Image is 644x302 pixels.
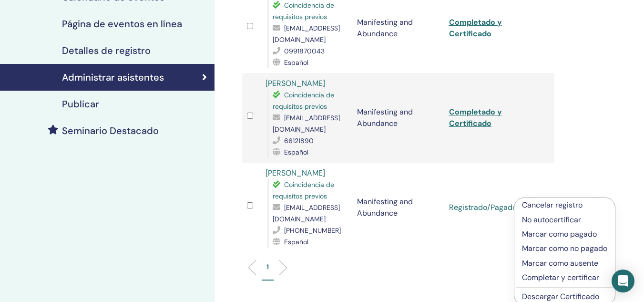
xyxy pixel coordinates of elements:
p: No autocertificar [522,214,607,226]
a: Completado y Certificado [449,17,502,39]
a: [PERSON_NAME] [266,78,325,88]
p: Cancelar registro [522,199,607,211]
h4: Página de eventos en línea [62,18,182,30]
p: 1 [266,262,269,272]
span: [PHONE_NUMBER] [284,226,341,235]
span: [EMAIL_ADDRESS][DOMAIN_NAME] [273,114,340,134]
h4: Seminario Destacado [62,125,159,136]
span: Español [284,238,308,246]
span: Español [284,58,308,67]
span: Coincidencia de requisitos previos [273,91,334,111]
a: Completado y Certificado [449,107,502,128]
p: Completar y certificar [522,272,607,283]
span: Coincidencia de requisitos previos [273,180,334,200]
a: Descargar Certificado [522,292,599,302]
h4: Publicar [62,98,99,110]
p: Marcar como pagado [522,229,607,240]
p: Marcar como ausente [522,258,607,269]
h4: Administrar asistentes [62,72,164,83]
span: 0991870043 [284,47,325,55]
a: [PERSON_NAME] [266,168,325,178]
td: Manifesting and Abundance [352,73,444,163]
p: Marcar como no pagado [522,243,607,254]
span: [EMAIL_ADDRESS][DOMAIN_NAME] [273,24,340,44]
td: Manifesting and Abundance [352,163,444,252]
div: Open Intercom Messenger [612,270,634,292]
h4: Detalles de registro [62,45,151,56]
span: Coincidencia de requisitos previos [273,1,334,21]
span: 66121890 [284,136,314,145]
span: [EMAIL_ADDRESS][DOMAIN_NAME] [273,203,340,223]
span: Español [284,148,308,156]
